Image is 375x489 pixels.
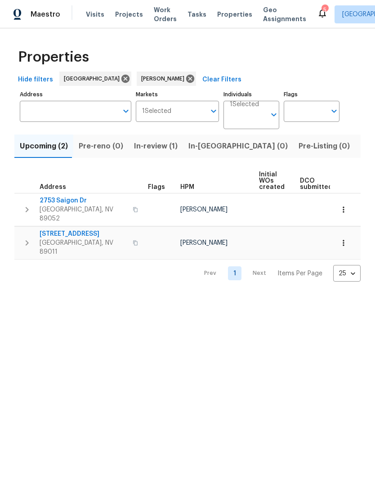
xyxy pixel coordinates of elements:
span: Flags [148,184,165,190]
span: HPM [180,184,194,190]
button: Clear Filters [199,72,245,88]
span: [PERSON_NAME] [180,240,228,246]
span: DCO submitted [300,178,332,190]
span: In-[GEOGRAPHIC_DATA] (0) [188,140,288,153]
div: 5 [321,5,328,14]
div: 25 [333,262,361,285]
button: Open [268,108,280,121]
span: Properties [18,53,89,62]
button: Open [207,105,220,117]
nav: Pagination Navigation [196,265,361,282]
span: [STREET_ADDRESS] [40,229,127,238]
label: Flags [284,92,339,97]
button: Open [120,105,132,117]
span: Pre-Listing (0) [299,140,350,153]
span: Clear Filters [202,74,241,85]
span: Properties [217,10,252,19]
span: Upcoming (2) [20,140,68,153]
a: Goto page 1 [228,266,241,280]
span: Address [40,184,66,190]
span: Visits [86,10,104,19]
span: Tasks [187,11,206,18]
span: Work Orders [154,5,177,23]
span: [GEOGRAPHIC_DATA], NV 89011 [40,238,127,256]
span: Geo Assignments [263,5,306,23]
span: Maestro [31,10,60,19]
span: 1 Selected [230,101,259,108]
label: Markets [136,92,219,97]
p: Items Per Page [277,269,322,278]
div: [PERSON_NAME] [137,72,196,86]
div: [GEOGRAPHIC_DATA] [59,72,131,86]
button: Open [328,105,340,117]
span: 2753 Saigon Dr [40,196,127,205]
span: [GEOGRAPHIC_DATA] [64,74,123,83]
span: Pre-reno (0) [79,140,123,153]
span: 1 Selected [142,108,171,115]
span: [PERSON_NAME] [180,206,228,213]
span: [PERSON_NAME] [141,74,188,83]
span: Projects [115,10,143,19]
label: Individuals [223,92,279,97]
span: Initial WOs created [259,171,285,190]
button: Hide filters [14,72,57,88]
span: Hide filters [18,74,53,85]
span: [GEOGRAPHIC_DATA], NV 89052 [40,205,127,223]
label: Address [20,92,131,97]
span: In-review (1) [134,140,178,153]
